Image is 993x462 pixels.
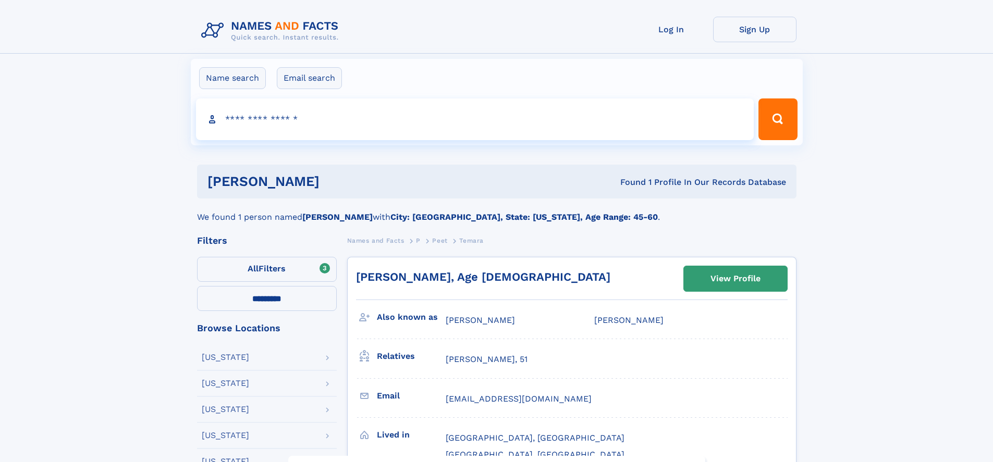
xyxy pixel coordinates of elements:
[710,267,761,291] div: View Profile
[470,177,786,188] div: Found 1 Profile In Our Records Database
[197,323,337,333] div: Browse Locations
[347,234,404,247] a: Names and Facts
[758,98,797,140] button: Search Button
[446,354,528,365] a: [PERSON_NAME], 51
[202,405,249,414] div: [US_STATE]
[248,264,259,273] span: All
[390,212,658,222] b: City: [GEOGRAPHIC_DATA], State: [US_STATE], Age Range: 45-60
[277,67,342,89] label: Email search
[377,426,446,444] h3: Lived in
[377,347,446,365] h3: Relatives
[202,353,249,361] div: [US_STATE]
[713,17,796,42] a: Sign Up
[196,98,754,140] input: search input
[197,236,337,245] div: Filters
[202,379,249,388] div: [US_STATE]
[446,394,592,404] span: [EMAIL_ADDRESS][DOMAIN_NAME]
[197,257,337,282] label: Filters
[197,17,347,45] img: Logo Names and Facts
[446,433,624,443] span: [GEOGRAPHIC_DATA], [GEOGRAPHIC_DATA]
[432,237,447,244] span: Peet
[432,234,447,247] a: Peet
[356,270,610,283] a: [PERSON_NAME], Age [DEMOGRAPHIC_DATA]
[197,198,796,223] div: We found 1 person named with .
[416,237,421,244] span: P
[202,431,249,440] div: [US_STATE]
[594,315,664,325] span: [PERSON_NAME]
[446,449,624,459] span: [GEOGRAPHIC_DATA], [GEOGRAPHIC_DATA]
[377,308,446,326] h3: Also known as
[416,234,421,247] a: P
[207,175,470,188] h1: [PERSON_NAME]
[377,387,446,405] h3: Email
[459,237,484,244] span: Temara
[630,17,713,42] a: Log In
[684,266,787,291] a: View Profile
[446,315,515,325] span: [PERSON_NAME]
[199,67,266,89] label: Name search
[302,212,373,222] b: [PERSON_NAME]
